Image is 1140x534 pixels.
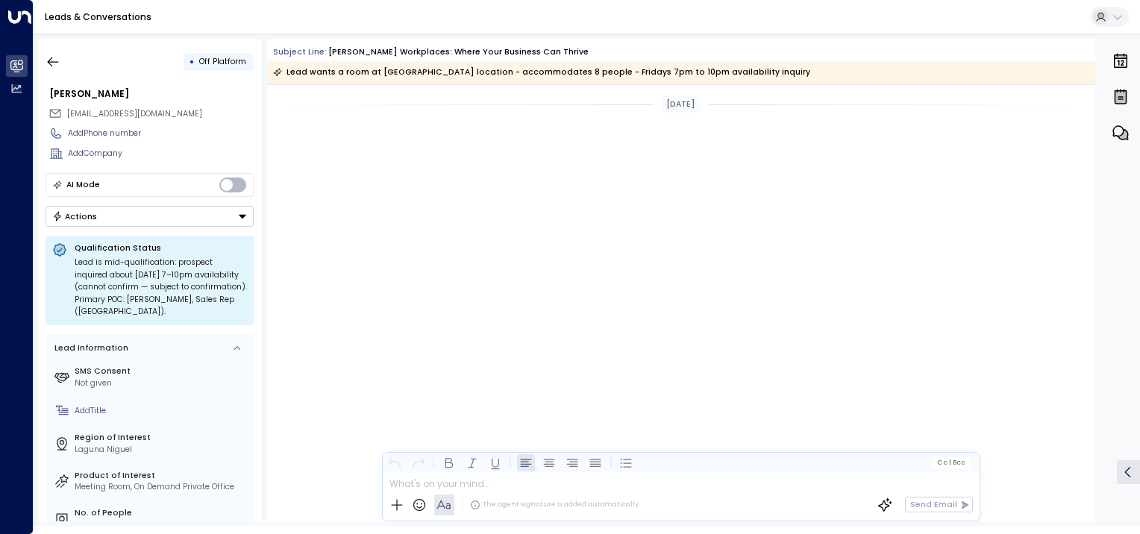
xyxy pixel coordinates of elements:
[75,470,249,482] label: Product of Interest
[190,51,195,72] div: •
[75,405,249,417] div: AddTitle
[948,459,950,466] span: |
[52,211,98,222] div: Actions
[46,206,254,227] div: Button group with a nested menu
[273,46,327,57] span: Subject Line:
[68,148,254,160] div: AddCompany
[75,432,249,444] label: Region of Interest
[409,453,427,471] button: Redo
[75,257,247,318] div: Lead is mid-qualification: prospect inquired about [DATE] 7–10pm availability (cannot confirm — s...
[49,87,254,101] div: [PERSON_NAME]
[199,56,246,67] span: Off Platform
[328,46,589,58] div: [PERSON_NAME] Workplaces: Where Your Business Can Thrive
[75,242,247,254] p: Qualification Status
[51,342,128,354] div: Lead Information
[75,444,249,456] div: Laguna Niguel
[75,365,249,377] label: SMS Consent
[470,500,639,510] div: The agent signature is added automatically
[75,507,249,519] label: No. of People
[937,459,965,466] span: Cc Bcc
[75,481,249,493] div: Meeting Room, On Demand Private Office
[75,519,249,531] div: 8
[933,457,970,468] button: Cc|Bcc
[67,108,202,120] span: bshapiro16@gmail.com
[66,178,100,192] div: AI Mode
[662,96,700,113] div: [DATE]
[386,453,404,471] button: Undo
[273,65,810,80] div: Lead wants a room at [GEOGRAPHIC_DATA] location - accommodates 8 people - Fridays 7pm to 10pm ava...
[67,108,202,119] span: [EMAIL_ADDRESS][DOMAIN_NAME]
[45,10,151,23] a: Leads & Conversations
[46,206,254,227] button: Actions
[68,128,254,139] div: AddPhone number
[75,377,249,389] div: Not given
